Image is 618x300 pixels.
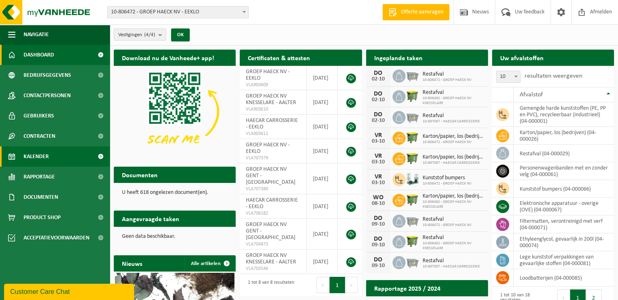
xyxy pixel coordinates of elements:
[423,264,480,269] span: 10-897097 - HAECAR CARROSSERIE
[514,102,614,127] td: gemengde harde kunststoffen (PE, PP en PVC), recycleerbaar (industrieel) (04-000001)
[399,8,445,16] span: Offerte aanvragen
[405,234,419,248] img: WB-1100-HPE-GN-50
[405,110,419,124] img: WB-2500-GAL-GY-01
[423,78,472,83] span: 10-806472 - GROEP HAECK NV
[108,7,248,18] span: 10-806472 - GROEP HAECK NV - EEKLO
[24,45,54,65] span: Dashboard
[405,172,419,186] img: PB-MR-5500-MET-GN-01
[514,145,614,162] td: restafval (04-000029)
[520,91,543,98] span: Afvalstof
[370,118,386,124] div: 02-10
[496,71,520,83] span: 10
[423,193,484,200] span: Karton/papier, los (bedrijven)
[118,29,155,41] span: Vestigingen
[370,139,386,144] div: 03-10
[246,155,300,161] span: VLA707379
[307,250,338,274] td: [DATE]
[514,162,614,180] td: personenwagenbanden met en zonder velg (04-000061)
[24,207,61,228] span: Product Shop
[370,174,386,180] div: VR
[246,130,300,137] span: VLA903611
[370,194,386,201] div: WO
[114,255,150,271] h2: Nieuws
[114,50,222,65] h2: Download nu de Vanheede+ app!
[423,175,472,181] span: Kunststof bumpers
[405,68,419,82] img: WB-2500-GAL-GY-04
[114,211,187,226] h2: Aangevraagde taken
[122,190,228,196] p: U heeft 618 ongelezen document(en).
[370,236,386,242] div: DO
[370,201,386,207] div: 08-10
[514,180,614,198] td: kunststof bumpers (04-000066)
[246,186,300,192] span: VLA707380
[122,234,228,239] p: Geen data beschikbaar.
[370,263,386,269] div: 09-10
[423,216,472,223] span: Restafval
[246,210,300,217] span: VLA706182
[317,277,330,293] button: Previous
[514,215,614,233] td: filtermatten, verontreinigd met verf (04-000071)
[370,153,386,159] div: VR
[246,197,298,210] span: HAECAR CARROSSERIE - EEKLO
[246,82,300,88] span: VLA903609
[423,154,484,161] span: Karton/papier, los (bedrijven)
[514,198,614,215] td: elektronische apparatuur - overige (OVE) (04-000067)
[24,85,71,106] span: Contactpersonen
[307,115,338,139] td: [DATE]
[246,142,290,154] span: GROEP HAECK NV - EEKLO
[405,213,419,227] img: WB-2500-GAL-GY-04
[171,28,190,41] button: OK
[370,222,386,227] div: 09-10
[405,193,419,207] img: WB-1100-HPE-GN-50
[244,276,294,294] div: 1 tot 8 van 8 resultaten
[307,139,338,163] td: [DATE]
[246,117,298,130] span: HAECAR CARROSSERIE - EEKLO
[492,50,552,65] h2: Uw afvalstoffen
[423,71,472,78] span: Restafval
[423,223,472,228] span: 10-806472 - GROEP HAECK NV
[114,66,236,157] img: Download de VHEPlus App
[4,282,136,300] iframe: chat widget
[514,251,614,269] td: lege kunststof verpakkingen van gevaarlijke stoffen (04-000081)
[405,130,419,144] img: WB-1100-HPE-GN-51
[246,252,296,265] span: GROEP HAECK NV KNESSELARE - AALTER
[525,73,582,79] label: resultaten weergeven
[370,70,386,76] div: DO
[24,65,71,85] span: Bedrijfsgegevens
[246,106,300,113] span: VLA903610
[24,167,55,187] span: Rapportage
[246,222,295,241] span: GROEP HAECK NV GENT - [GEOGRAPHIC_DATA]
[246,265,300,272] span: VLA703546
[307,194,338,219] td: [DATE]
[370,180,386,186] div: 03-10
[423,200,484,209] span: 10-806492 - GROEP HAECK NV KNESSELARE
[240,50,318,65] h2: Certificaten & attesten
[370,215,386,222] div: DO
[514,269,614,287] td: loodbatterijen (04-000085)
[24,228,89,248] span: Acceptatievoorwaarden
[423,89,484,96] span: Restafval
[24,187,58,207] span: Documenten
[307,90,338,115] td: [DATE]
[114,167,166,183] h2: Documenten
[107,6,249,18] span: 10-806472 - GROEP HAECK NV - EEKLO
[423,119,480,124] span: 10-897097 - HAECAR CARROSSERIE
[423,96,484,106] span: 10-806492 - GROEP HAECK NV KNESSELARE
[370,257,386,263] div: DO
[370,159,386,165] div: 03-10
[423,241,484,251] span: 10-806492 - GROEP HAECK NV KNESSELARE
[370,91,386,97] div: DO
[366,50,431,65] h2: Ingeplande taken
[514,127,614,145] td: karton/papier, los (bedrijven) (04-000026)
[114,28,166,41] button: Vestigingen(4/4)
[307,219,338,250] td: [DATE]
[423,161,484,165] span: 10-897097 - HAECAR CARROSSERIE
[382,4,449,20] a: Offerte aanvragen
[246,93,296,106] span: GROEP HAECK NV KNESSELARE - AALTER
[307,66,338,90] td: [DATE]
[246,241,300,248] span: VLA704873
[370,97,386,103] div: 02-10
[246,166,295,185] span: GROEP HAECK NV GENT - [GEOGRAPHIC_DATA]
[405,89,419,103] img: WB-1100-HPE-GN-50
